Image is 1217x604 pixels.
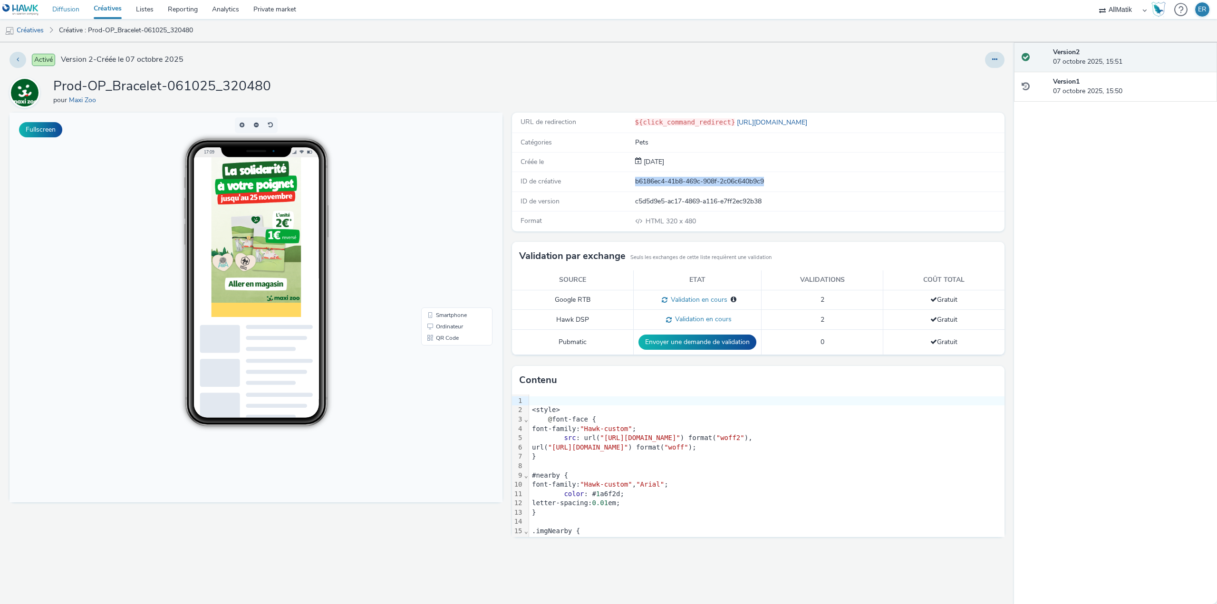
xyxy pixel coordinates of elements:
[635,197,1004,206] div: c5d5d9e5-ac17-4869-a116-e7ff2ec92b38
[19,122,62,137] button: Fullscreen
[1053,77,1080,86] strong: Version 1
[930,337,957,346] span: Gratuit
[633,270,761,290] th: Etat
[524,415,529,423] span: Fold line
[930,295,957,304] span: Gratuit
[512,424,524,434] div: 4
[529,405,1005,415] div: <style>
[580,425,632,432] span: "Hawk-custom"
[635,118,735,126] code: ${click_command_redirect}
[512,433,524,443] div: 5
[667,295,727,304] span: Validation en cours
[61,54,184,65] span: Version 2 - Créée le 07 octobre 2025
[548,415,552,423] span: @
[512,471,524,480] div: 9
[2,4,39,16] img: undefined Logo
[529,536,1005,546] div: : vw;
[512,527,524,536] div: 15
[53,96,69,105] span: pour
[194,37,204,42] span: 17:09
[512,452,524,461] div: 7
[529,499,1005,508] div: letter-spacing: em;
[529,471,1005,480] div: #nearby {
[512,517,524,527] div: 14
[512,508,524,518] div: 13
[10,88,44,97] a: Maxi Zoo
[521,197,560,206] span: ID de version
[635,177,1004,186] div: b6186ec4-41b8-469c-908f-2c06c640b9c9
[1053,48,1209,67] div: 07 octobre 2025, 15:51
[564,490,584,498] span: color
[592,499,608,507] span: 0.01
[596,490,600,498] span: 1
[636,480,664,488] span: "Arial"
[512,396,524,406] div: 1
[1151,2,1169,17] a: Hawk Academy
[1053,77,1209,96] div: 07 octobre 2025, 15:50
[512,480,524,489] div: 10
[54,19,198,42] a: Créative : Prod-OP_Bracelet-061025_320480
[519,373,557,387] h3: Contenu
[761,270,883,290] th: Validations
[821,337,824,346] span: 0
[53,77,271,96] h1: Prod-OP_Bracelet-061025_320480
[521,216,542,225] span: Format
[69,96,100,105] a: Maxi Zoo
[529,480,1005,489] div: font-family: , ;
[529,452,1005,461] div: }
[672,315,732,324] span: Validation en cours
[426,200,457,205] span: Smartphone
[426,222,449,228] span: QR Code
[642,157,664,167] div: Création 07 octobre 2025, 15:50
[414,208,481,220] li: Ordinateur
[512,330,634,355] td: Pubmatic
[512,270,634,290] th: Source
[930,315,957,324] span: Gratuit
[635,138,1004,147] div: Pets
[512,499,524,508] div: 12
[529,415,1005,424] div: font-face {
[521,177,561,186] span: ID de créative
[664,443,688,451] span: "woff"
[521,157,544,166] span: Créée le
[521,138,552,147] span: Catégories
[519,249,626,263] h3: Validation par exchange
[600,434,680,441] span: "[URL][DOMAIN_NAME]"
[512,290,634,310] td: Google RTB
[1198,2,1207,17] div: ER
[512,489,524,499] div: 11
[630,254,772,261] small: Seuls les exchanges de cette liste requièrent une validation
[512,310,634,330] td: Hawk DSP
[426,211,454,217] span: Ordinateur
[1151,2,1166,17] img: Hawk Academy
[5,26,14,36] img: mobile
[414,220,481,231] li: QR Code
[646,217,666,226] span: HTML
[524,527,529,535] span: Fold line
[883,270,1005,290] th: Coût total
[588,537,592,544] span: 3
[11,79,39,106] img: Maxi Zoo
[414,197,481,208] li: Smartphone
[580,480,632,488] span: "Hawk-custom"
[529,424,1005,434] div: font-family: ;
[735,118,811,127] a: [URL][DOMAIN_NAME]
[529,489,1005,499] div: : # a6f2d;
[529,443,1005,452] div: url( ) format( );
[512,536,524,546] div: 16
[32,54,55,66] span: Activé
[564,434,576,441] span: src
[548,443,628,451] span: "[URL][DOMAIN_NAME]"
[529,527,1005,536] div: .imgNearby {
[821,315,824,324] span: 2
[512,461,524,471] div: 8
[529,508,1005,518] div: }
[512,405,524,415] div: 2
[642,157,664,166] span: [DATE]
[645,217,696,226] span: 320 x 480
[638,335,756,350] button: Envoyer une demande de validation
[1053,48,1080,57] strong: Version 2
[821,295,824,304] span: 2
[529,433,1005,443] div: : url( ) format( ),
